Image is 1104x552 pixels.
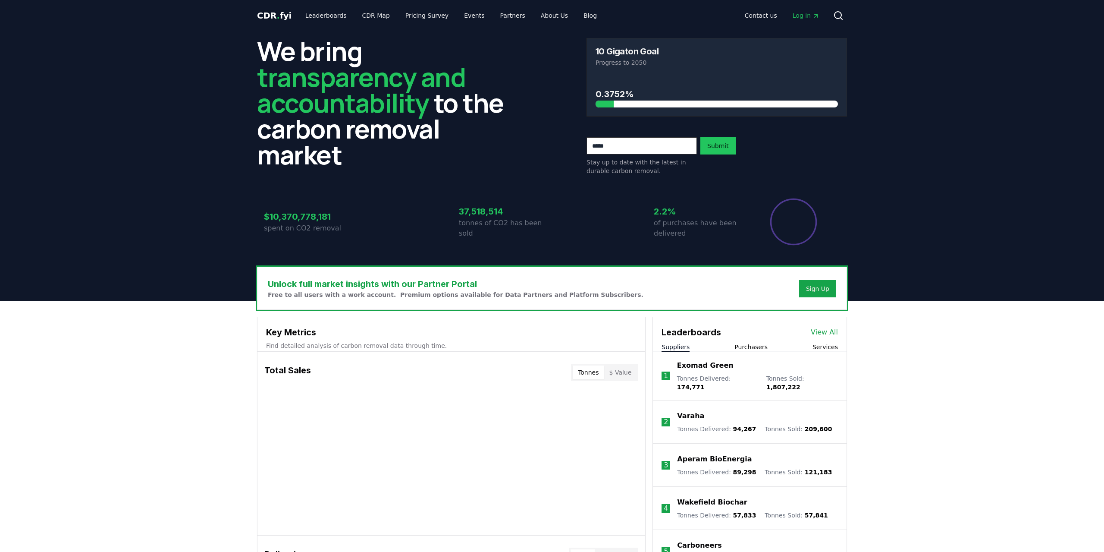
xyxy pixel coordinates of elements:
a: Sign Up [806,284,829,293]
span: 57,833 [733,512,756,519]
p: spent on CO2 removal [264,223,357,233]
a: View All [811,327,838,338]
p: Stay up to date with the latest in durable carbon removal. [586,158,697,175]
h3: 10 Gigaton Goal [596,47,659,56]
p: of purchases have been delivered [654,218,747,239]
span: transparency and accountability [257,59,465,120]
a: Partners [493,8,532,23]
span: 121,183 [805,469,832,476]
button: Services [812,343,838,351]
p: Tonnes Sold : [765,468,832,476]
button: Sign Up [799,280,836,297]
h3: 2.2% [654,205,747,218]
h3: 37,518,514 [459,205,552,218]
h3: $10,370,778,181 [264,210,357,223]
a: Contact us [738,8,784,23]
a: About Us [534,8,575,23]
h3: Unlock full market insights with our Partner Portal [268,278,643,290]
div: Percentage of sales delivered [769,198,818,246]
h3: Leaderboards [662,326,721,339]
a: Events [457,8,491,23]
p: Tonnes Sold : [765,511,828,520]
button: Submit [700,137,736,155]
p: 1 [664,371,668,381]
span: 89,298 [733,469,756,476]
a: Leaderboards [298,8,354,23]
a: CDR Map [355,8,397,23]
span: 1,807,222 [766,384,800,391]
span: 209,600 [805,426,832,432]
p: Find detailed analysis of carbon removal data through time. [266,341,637,350]
a: Carboneers [677,540,721,551]
button: Tonnes [573,366,604,379]
p: Tonnes Delivered : [677,374,758,391]
p: Tonnes Delivered : [677,468,756,476]
p: tonnes of CO2 has been sold [459,218,552,239]
p: Progress to 2050 [596,58,838,67]
p: Free to all users with a work account. Premium options available for Data Partners and Platform S... [268,290,643,299]
span: Log in [793,11,819,20]
a: Wakefield Biochar [677,497,747,508]
h3: 0.3752% [596,88,838,101]
a: Log in [786,8,826,23]
span: . [277,10,280,21]
span: 94,267 [733,426,756,432]
p: Tonnes Sold : [766,374,838,391]
p: Tonnes Delivered : [677,425,756,433]
span: CDR fyi [257,10,292,21]
a: Varaha [677,411,704,421]
h3: Key Metrics [266,326,637,339]
nav: Main [738,8,826,23]
a: Blog [577,8,604,23]
p: Tonnes Delivered : [677,511,756,520]
button: Purchasers [734,343,768,351]
a: Pricing Survey [398,8,455,23]
a: Aperam BioEnergia [677,454,752,464]
p: 3 [664,460,668,470]
h2: We bring to the carbon removal market [257,38,517,167]
nav: Main [298,8,604,23]
button: $ Value [604,366,637,379]
h3: Total Sales [264,364,311,381]
p: Tonnes Sold : [765,425,832,433]
p: 2 [664,417,668,427]
span: 174,771 [677,384,705,391]
a: CDR.fyi [257,9,292,22]
span: 57,841 [805,512,828,519]
p: 4 [664,503,668,514]
a: Exomad Green [677,360,734,371]
button: Suppliers [662,343,690,351]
